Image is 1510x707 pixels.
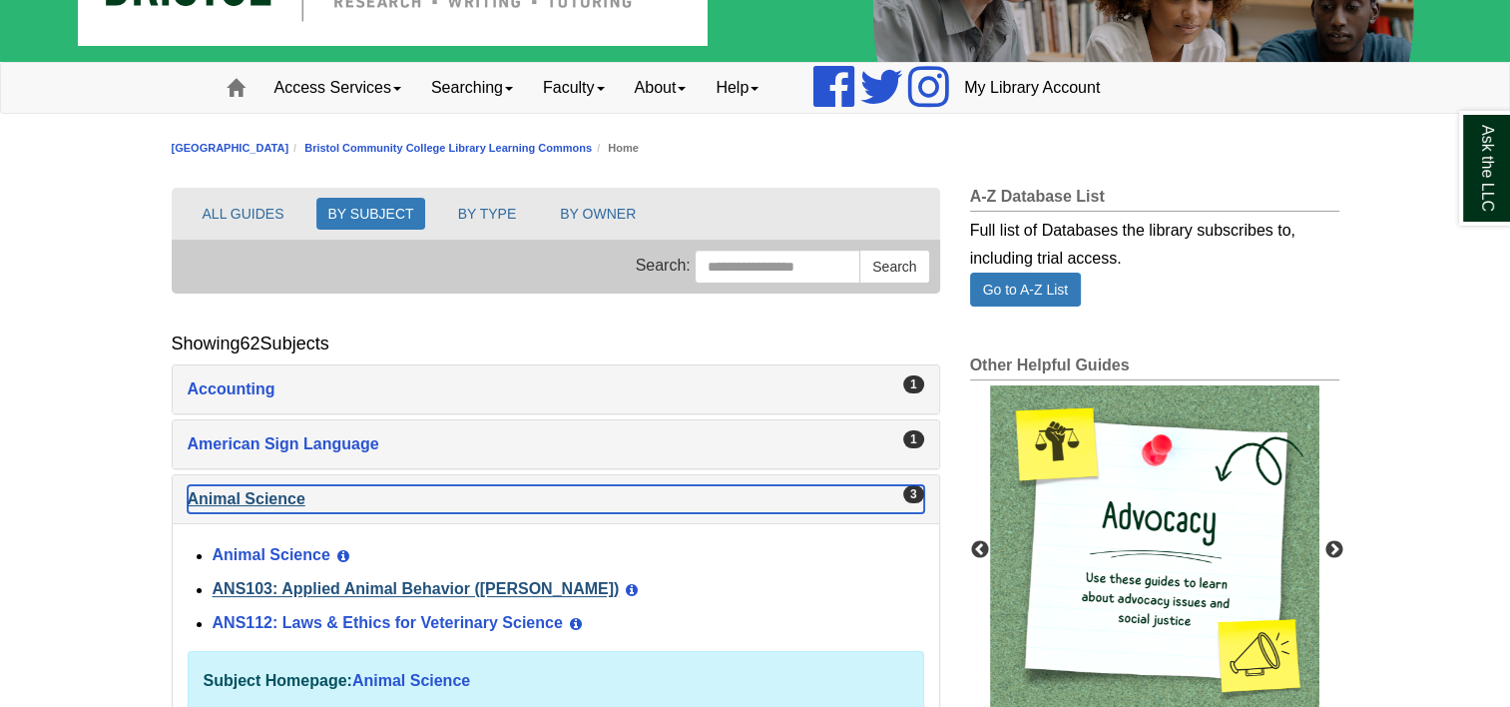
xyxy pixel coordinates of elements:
a: ANS103: Applied Animal Behavior ([PERSON_NAME]) [213,581,620,598]
a: My Library Account [949,63,1115,113]
div: 1 [903,430,924,448]
div: 3 [903,485,924,503]
div: Full list of Databases the library subscribes to, including trial access. [970,212,1339,273]
h2: A-Z Database List [970,188,1339,212]
a: Faculty [528,63,620,113]
a: Animal Science [188,485,924,513]
span: 62 [241,334,260,353]
h2: Other Helpful Guides [970,356,1339,380]
a: Animal Science [213,547,330,564]
input: Search this Group [695,250,860,284]
li: Home [592,139,639,158]
a: About [620,63,702,113]
a: American Sign Language [188,430,924,458]
a: Bristol Community College Library Learning Commons [304,142,592,154]
button: BY TYPE [447,198,528,230]
button: Next [1324,540,1344,560]
strong: Subject Homepage: [204,672,352,689]
a: Access Services [259,63,416,113]
div: 1 [903,375,924,393]
a: Accounting [188,375,924,403]
button: Search [859,250,929,284]
button: Previous [970,540,990,560]
a: Go to A-Z List [970,273,1082,307]
button: ALL GUIDES [192,198,295,230]
h2: Showing Subjects [172,334,329,354]
a: Searching [416,63,528,113]
a: [GEOGRAPHIC_DATA] [172,142,289,154]
a: Help [701,63,773,113]
a: ANS112: Laws & Ethics for Veterinary Science [213,615,563,632]
span: Search: [636,258,691,275]
nav: breadcrumb [172,139,1339,158]
button: BY OWNER [549,198,647,230]
button: BY SUBJECT [316,198,424,230]
a: Animal Science [352,672,470,689]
